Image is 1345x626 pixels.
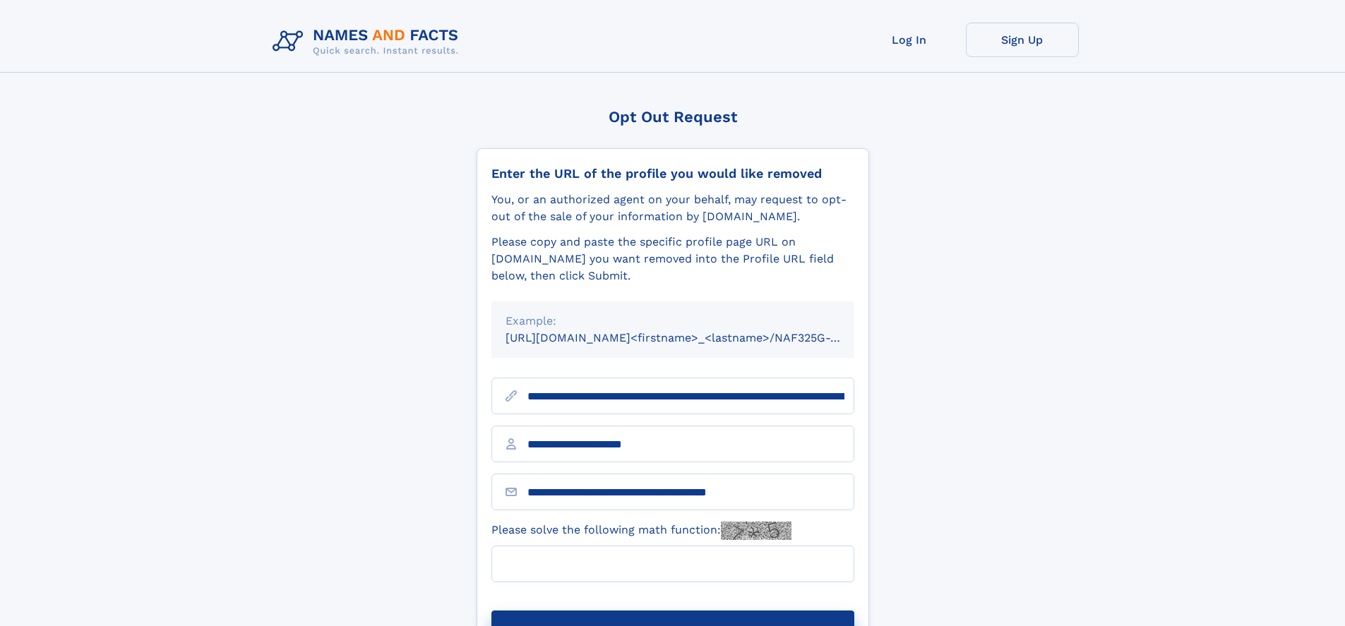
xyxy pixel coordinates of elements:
a: Log In [853,23,966,57]
div: Opt Out Request [477,108,869,126]
div: Example: [506,313,840,330]
div: Please copy and paste the specific profile page URL on [DOMAIN_NAME] you want removed into the Pr... [491,234,854,284]
div: You, or an authorized agent on your behalf, may request to opt-out of the sale of your informatio... [491,191,854,225]
div: Enter the URL of the profile you would like removed [491,166,854,181]
a: Sign Up [966,23,1079,57]
img: Logo Names and Facts [267,23,470,61]
label: Please solve the following math function: [491,522,791,540]
small: [URL][DOMAIN_NAME]<firstname>_<lastname>/NAF325G-xxxxxxxx [506,331,881,344]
